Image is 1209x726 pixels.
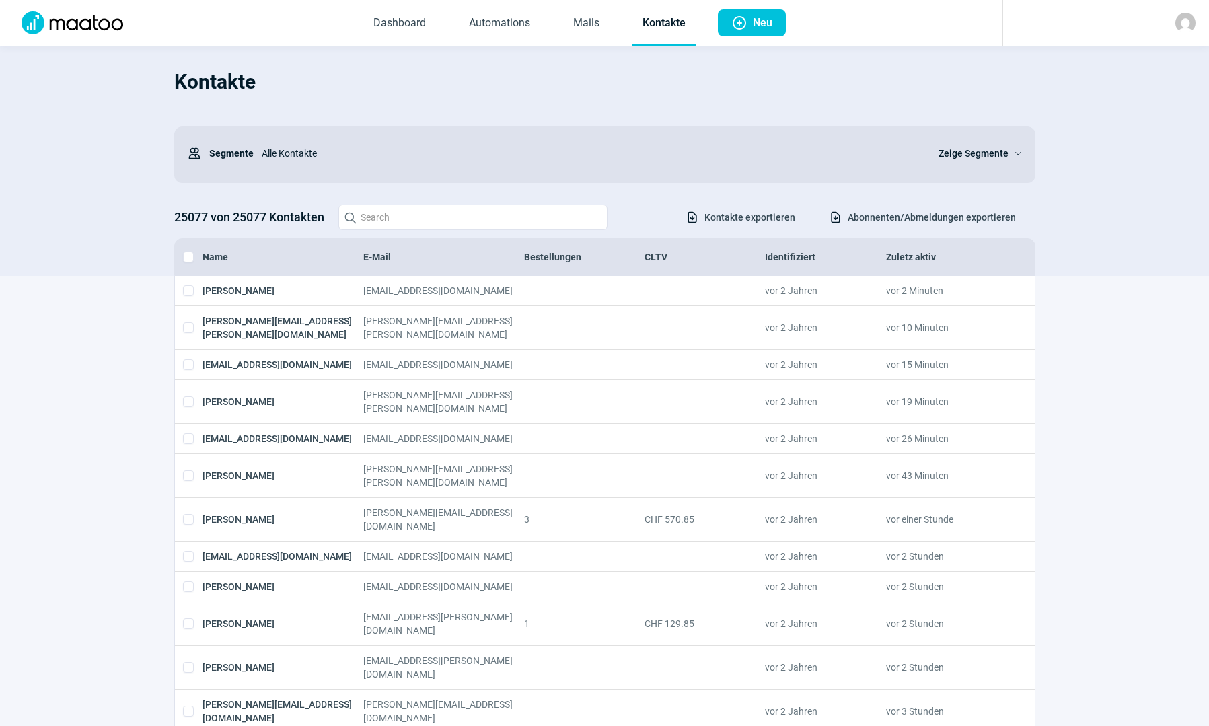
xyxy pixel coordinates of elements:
div: vor 2 Jahren [765,610,885,637]
img: avatar [1175,13,1196,33]
div: [PERSON_NAME][EMAIL_ADDRESS][PERSON_NAME][DOMAIN_NAME] [363,314,524,341]
div: [EMAIL_ADDRESS][DOMAIN_NAME] [203,432,363,445]
button: Kontakte exportieren [671,206,809,229]
div: [EMAIL_ADDRESS][PERSON_NAME][DOMAIN_NAME] [363,654,524,681]
div: vor 2 Stunden [886,550,1006,563]
div: [PERSON_NAME][EMAIL_ADDRESS][PERSON_NAME][DOMAIN_NAME] [363,462,524,489]
div: vor 2 Jahren [765,314,885,341]
div: [EMAIL_ADDRESS][DOMAIN_NAME] [363,358,524,371]
div: [EMAIL_ADDRESS][PERSON_NAME][DOMAIN_NAME] [363,610,524,637]
div: vor 2 Jahren [765,550,885,563]
div: [PERSON_NAME] [203,580,363,593]
button: Neu [718,9,786,36]
div: [PERSON_NAME][EMAIL_ADDRESS][PERSON_NAME][DOMAIN_NAME] [363,388,524,415]
div: vor 10 Minuten [886,314,1006,341]
div: Name [203,250,363,264]
div: CHF 129.85 [645,610,765,637]
div: vor 2 Jahren [765,358,885,371]
div: vor 2 Stunden [886,610,1006,637]
span: Abonnenten/Abmeldungen exportieren [848,207,1016,228]
div: 1 [524,610,645,637]
div: [PERSON_NAME] [203,610,363,637]
div: [EMAIL_ADDRESS][DOMAIN_NAME] [363,580,524,593]
div: vor 43 Minuten [886,462,1006,489]
a: Mails [562,1,610,46]
div: vor 2 Stunden [886,580,1006,593]
div: vor 15 Minuten [886,358,1006,371]
h1: Kontakte [174,59,1035,105]
div: vor 2 Jahren [765,506,885,533]
div: CLTV [645,250,765,264]
div: CHF 570.85 [645,506,765,533]
div: [PERSON_NAME][EMAIL_ADDRESS][DOMAIN_NAME] [363,506,524,533]
div: vor 2 Jahren [765,432,885,445]
div: vor 2 Stunden [886,654,1006,681]
div: E-Mail [363,250,524,264]
div: [PERSON_NAME] [203,506,363,533]
div: vor 3 Stunden [886,698,1006,725]
span: Kontakte exportieren [704,207,795,228]
div: vor 2 Jahren [765,462,885,489]
button: Abonnenten/Abmeldungen exportieren [815,206,1030,229]
a: Automations [458,1,541,46]
div: [EMAIL_ADDRESS][DOMAIN_NAME] [363,550,524,563]
div: [EMAIL_ADDRESS][DOMAIN_NAME] [203,550,363,563]
div: Alle Kontakte [254,140,922,167]
div: [PERSON_NAME] [203,654,363,681]
div: [PERSON_NAME] [203,462,363,489]
div: Zuletz aktiv [886,250,1006,264]
h3: 25077 von 25077 Kontakten [174,207,325,228]
div: [PERSON_NAME][EMAIL_ADDRESS][PERSON_NAME][DOMAIN_NAME] [203,314,363,341]
div: vor 2 Jahren [765,654,885,681]
div: vor 2 Minuten [886,284,1006,297]
div: vor 26 Minuten [886,432,1006,445]
div: Identifiziert [765,250,885,264]
span: Neu [753,9,772,36]
div: vor 2 Jahren [765,698,885,725]
img: Logo [13,11,131,34]
div: vor 2 Jahren [765,580,885,593]
div: [PERSON_NAME][EMAIL_ADDRESS][DOMAIN_NAME] [203,698,363,725]
div: vor 2 Jahren [765,284,885,297]
div: [EMAIL_ADDRESS][DOMAIN_NAME] [203,358,363,371]
a: Kontakte [632,1,696,46]
div: vor 19 Minuten [886,388,1006,415]
div: Segmente [188,140,254,167]
div: [PERSON_NAME][EMAIL_ADDRESS][DOMAIN_NAME] [363,698,524,725]
div: [EMAIL_ADDRESS][DOMAIN_NAME] [363,432,524,445]
input: Search [338,205,608,230]
div: Bestellungen [524,250,645,264]
div: [PERSON_NAME] [203,388,363,415]
div: vor einer Stunde [886,506,1006,533]
div: vor 2 Jahren [765,388,885,415]
a: Dashboard [363,1,437,46]
div: [PERSON_NAME] [203,284,363,297]
div: 3 [524,506,645,533]
span: Zeige Segmente [939,145,1009,161]
div: [EMAIL_ADDRESS][DOMAIN_NAME] [363,284,524,297]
